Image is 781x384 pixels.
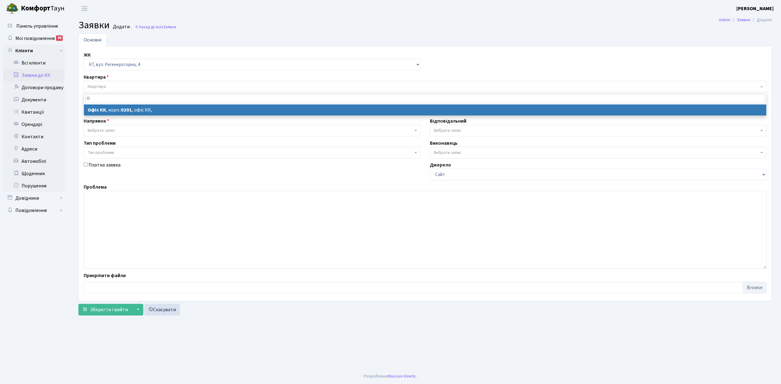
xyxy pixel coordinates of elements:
div: 36 [56,35,63,41]
a: Квитанції [3,106,65,118]
label: ЖК [84,51,91,59]
a: Скасувати [144,304,180,315]
a: Орендарі [3,118,65,131]
span: Вибрати запис [434,127,462,134]
a: Заявки до КК [3,69,65,81]
b: 0201 [121,107,132,113]
label: Квартира [84,73,109,81]
nav: breadcrumb [710,14,781,26]
b: Комфорт [21,3,50,13]
li: Додати [750,17,772,23]
a: Адреси [3,143,65,155]
span: Мої повідомлення [15,35,55,42]
a: Всі клієнти [3,57,65,69]
label: Платна заявка [89,161,121,169]
a: Документи [3,94,65,106]
span: Квартира [88,84,106,90]
span: Тип проблеми [88,150,114,156]
span: Таун [21,3,65,14]
label: Тип проблеми [84,139,116,147]
small: Додати . [112,24,132,30]
a: Admin [719,17,730,23]
a: Автомобілі [3,155,65,167]
span: Панель управління [16,23,58,29]
a: Договори продажу [3,81,65,94]
a: Щоденник [3,167,65,180]
span: Вибрати запис [88,127,115,134]
a: Massive Kinetic [388,373,416,379]
span: Заявки [163,24,176,30]
img: logo.png [6,2,18,15]
a: Основні [78,33,107,46]
label: Напрямок [84,117,109,125]
a: Порушення [3,180,65,192]
span: Зберегти і вийти [90,306,128,313]
li: , корп.: , офіс КК, [84,104,766,116]
label: Джерело [430,161,451,169]
a: Довідники [3,192,65,204]
label: Відповідальний [430,117,466,125]
a: Заявки [737,17,750,23]
a: Повідомлення [3,204,65,217]
span: Вибрати запис [434,150,462,156]
button: Зберегти і вийти [78,304,132,315]
label: Прикріпити файли [84,272,126,279]
label: Проблема [84,183,107,191]
a: Мої повідомлення36 [3,32,65,45]
button: Переключити навігацію [77,3,92,14]
a: [PERSON_NAME] [736,5,774,12]
b: Офіс КК [88,107,106,113]
a: Контакти [3,131,65,143]
a: Назад до всіхЗаявки [135,24,176,30]
a: Клієнти [3,45,65,57]
a: Панель управління [3,20,65,32]
label: Виконавець [430,139,458,147]
span: Заявки [78,18,110,32]
div: Розроблено . [364,373,417,380]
